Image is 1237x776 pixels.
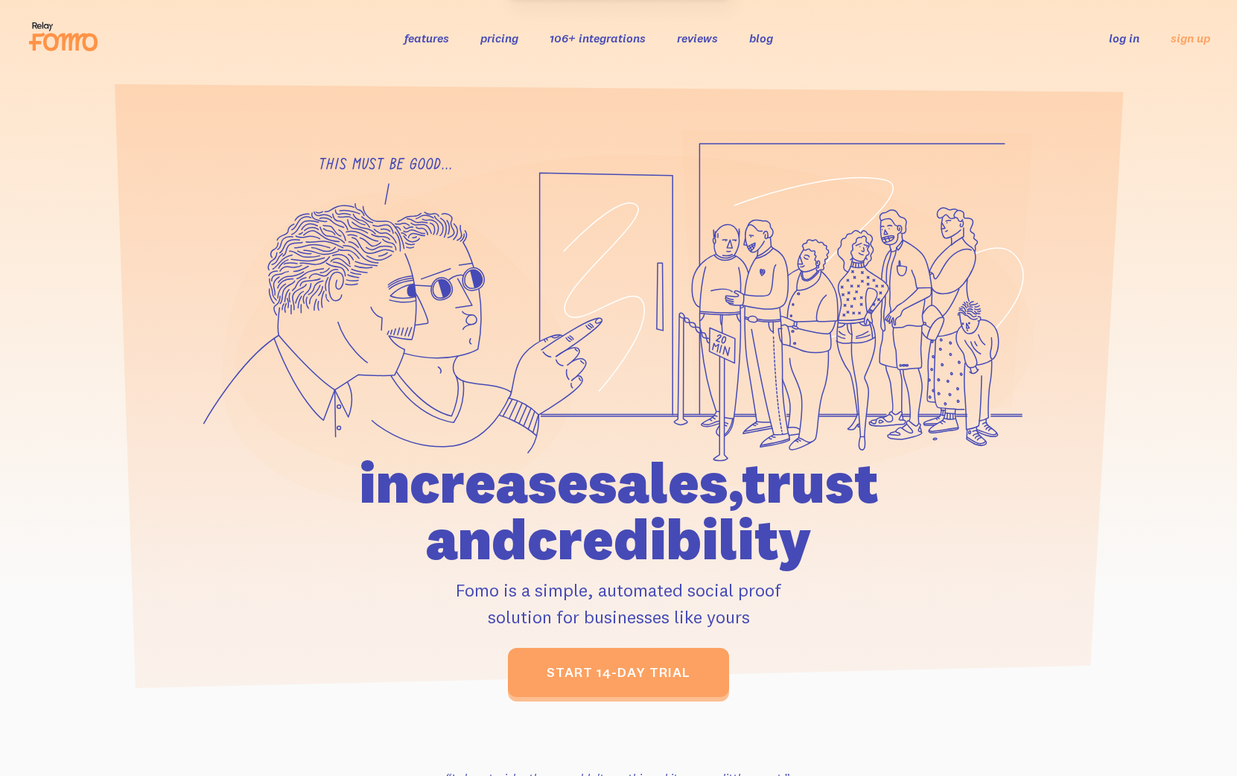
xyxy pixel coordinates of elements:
p: Fomo is a simple, automated social proof solution for businesses like yours [274,576,964,630]
a: reviews [677,31,718,45]
a: blog [749,31,773,45]
a: 106+ integrations [550,31,646,45]
h1: increase sales, trust and credibility [274,454,964,567]
a: pricing [480,31,518,45]
a: features [404,31,449,45]
a: log in [1109,31,1139,45]
a: sign up [1171,31,1210,46]
a: start 14-day trial [508,648,729,697]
